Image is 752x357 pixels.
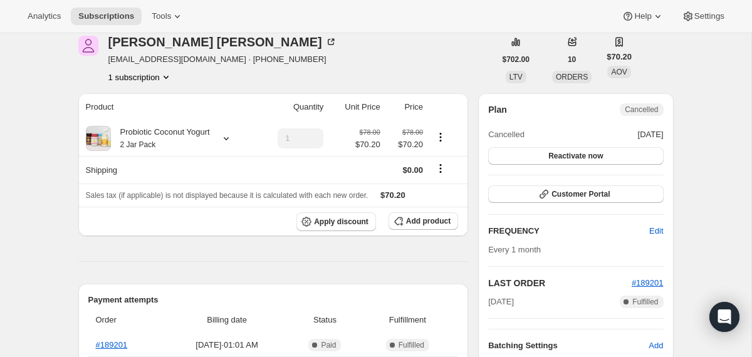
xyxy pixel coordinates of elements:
[327,93,384,121] th: Unit Price
[86,191,368,200] span: Sales tax (if applicable) is not displayed because it is calculated with each new order.
[649,225,663,237] span: Edit
[380,190,405,200] span: $70.20
[78,93,258,121] th: Product
[108,36,337,48] div: [PERSON_NAME] [PERSON_NAME]
[169,339,286,351] span: [DATE] · 01:01 AM
[403,165,424,175] span: $0.00
[152,11,171,21] span: Tools
[607,51,632,63] span: $70.20
[625,105,658,115] span: Cancelled
[169,314,286,326] span: Billing date
[71,8,142,25] button: Subscriptions
[548,151,603,161] span: Reactivate now
[488,245,541,254] span: Every 1 month
[488,296,514,308] span: [DATE]
[509,73,523,81] span: LTV
[108,71,172,83] button: Product actions
[556,73,588,81] span: ORDERS
[355,138,380,151] span: $70.20
[257,93,327,121] th: Quantity
[638,128,664,141] span: [DATE]
[431,130,451,144] button: Product actions
[389,212,458,230] button: Add product
[111,126,210,151] div: Probiotic Coconut Yogurt
[144,8,191,25] button: Tools
[632,277,664,289] button: #189201
[614,8,671,25] button: Help
[120,140,156,149] small: 2 Jar Pack
[20,8,68,25] button: Analytics
[431,162,451,175] button: Shipping actions
[641,336,671,356] button: Add
[495,51,537,68] button: $702.00
[488,147,663,165] button: Reactivate now
[674,8,732,25] button: Settings
[78,156,258,184] th: Shipping
[402,128,423,136] small: $78.00
[611,68,627,76] span: AOV
[488,277,632,289] h2: LAST ORDER
[78,11,134,21] span: Subscriptions
[365,314,451,326] span: Fulfillment
[406,216,451,226] span: Add product
[388,138,423,151] span: $70.20
[488,225,649,237] h2: FREQUENCY
[488,103,507,116] h2: Plan
[360,128,380,136] small: $78.00
[293,314,357,326] span: Status
[488,128,525,141] span: Cancelled
[632,278,664,287] a: #189201
[86,126,111,151] img: product img
[28,11,61,21] span: Analytics
[488,185,663,203] button: Customer Portal
[488,339,649,352] h6: Batching Settings
[551,189,610,199] span: Customer Portal
[78,36,98,56] span: steve dingus
[649,339,663,352] span: Add
[632,297,658,307] span: Fulfilled
[108,53,337,66] span: [EMAIL_ADDRESS][DOMAIN_NAME] · [PHONE_NUMBER]
[560,51,583,68] button: 10
[503,54,530,65] span: $702.00
[96,340,128,349] a: #189201
[384,93,427,121] th: Price
[634,11,651,21] span: Help
[321,340,336,350] span: Paid
[88,306,165,334] th: Order
[694,11,724,21] span: Settings
[709,302,739,332] div: Open Intercom Messenger
[568,54,576,65] span: 10
[314,217,368,227] span: Apply discount
[399,340,424,350] span: Fulfilled
[642,221,671,241] button: Edit
[296,212,376,231] button: Apply discount
[88,294,459,306] h2: Payment attempts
